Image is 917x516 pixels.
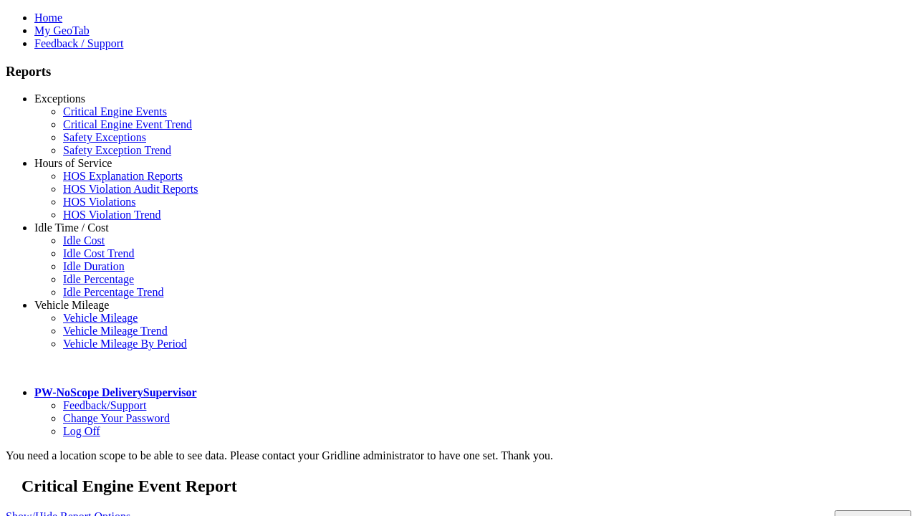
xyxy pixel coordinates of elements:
a: Log Off [63,425,100,437]
a: Idle Duration [63,260,125,272]
a: Home [34,11,62,24]
a: Idle Cost [63,234,105,247]
a: Idle Cost Trend [63,247,135,259]
a: My GeoTab [34,24,90,37]
a: Idle Time / Cost [34,221,109,234]
a: Critical Engine Event Trend [63,118,192,130]
a: Hours of Service [34,157,112,169]
h2: Critical Engine Event Report [21,477,911,496]
a: Exceptions [34,92,85,105]
a: Vehicle Mileage Trend [63,325,168,337]
a: Change Your Password [63,412,170,424]
a: Idle Percentage Trend [63,286,163,298]
a: HOS Violation Audit Reports [63,183,198,195]
a: HOS Violation Trend [63,209,161,221]
a: PW-NoScope DeliverySupervisor [34,386,196,398]
a: Vehicle Mileage [63,312,138,324]
div: You need a location scope to be able to see data. Please contact your Gridline administrator to h... [6,449,911,462]
a: Vehicle Mileage [34,299,109,311]
a: HOS Violations [63,196,135,208]
a: Critical Engine Events [63,105,167,118]
a: Safety Exception Trend [63,144,171,156]
a: Feedback / Support [34,37,123,49]
a: Vehicle Mileage By Period [63,338,187,350]
a: Idle Percentage [63,273,134,285]
a: HOS Explanation Reports [63,170,183,182]
a: Safety Exceptions [63,131,146,143]
a: Feedback/Support [63,399,146,411]
h3: Reports [6,64,911,80]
